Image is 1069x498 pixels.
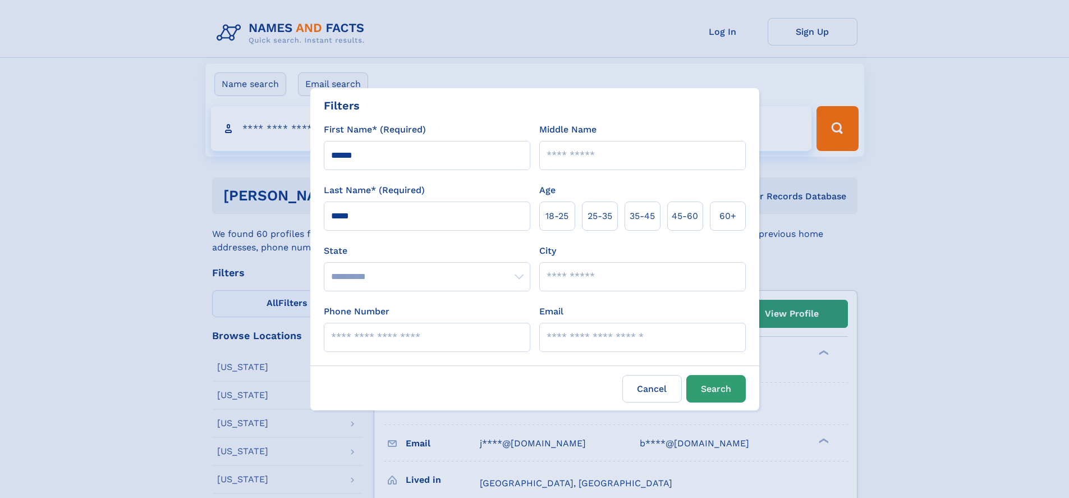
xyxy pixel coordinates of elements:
span: 35‑45 [630,209,655,223]
label: Email [539,305,563,318]
label: City [539,244,556,258]
div: Filters [324,97,360,114]
label: Last Name* (Required) [324,184,425,197]
span: 18‑25 [545,209,568,223]
label: Middle Name [539,123,597,136]
label: Phone Number [324,305,389,318]
label: Cancel [622,375,682,403]
span: 25‑35 [588,209,612,223]
button: Search [686,375,746,403]
span: 45‑60 [672,209,698,223]
label: State [324,244,530,258]
span: 60+ [719,209,736,223]
label: First Name* (Required) [324,123,426,136]
label: Age [539,184,556,197]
